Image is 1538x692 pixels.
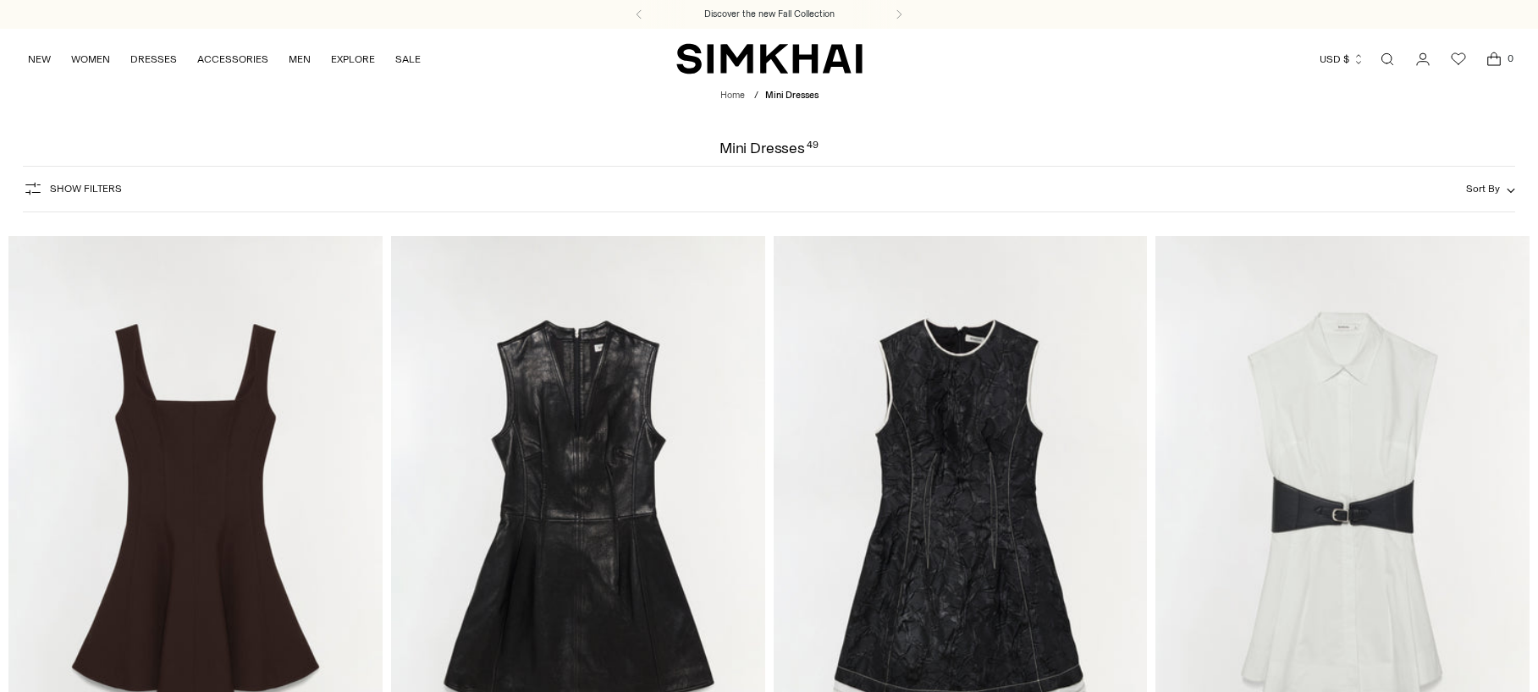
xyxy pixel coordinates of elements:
a: MEN [289,41,311,78]
div: 49 [807,140,819,156]
a: NEW [28,41,51,78]
a: SIMKHAI [676,42,863,75]
a: Discover the new Fall Collection [704,8,835,21]
button: Sort By [1466,179,1515,198]
h1: Mini Dresses [719,140,819,156]
div: / [754,89,758,103]
button: Show Filters [23,175,122,202]
span: Show Filters [50,183,122,195]
a: Go to the account page [1406,42,1440,76]
a: Home [720,90,745,101]
a: WOMEN [71,41,110,78]
button: USD $ [1320,41,1364,78]
a: Open search modal [1370,42,1404,76]
span: Sort By [1466,183,1500,195]
span: 0 [1502,51,1518,66]
a: DRESSES [130,41,177,78]
span: Mini Dresses [765,90,819,101]
nav: breadcrumbs [720,89,819,103]
a: Wishlist [1442,42,1475,76]
a: Open cart modal [1477,42,1511,76]
a: ACCESSORIES [197,41,268,78]
a: SALE [395,41,421,78]
a: EXPLORE [331,41,375,78]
